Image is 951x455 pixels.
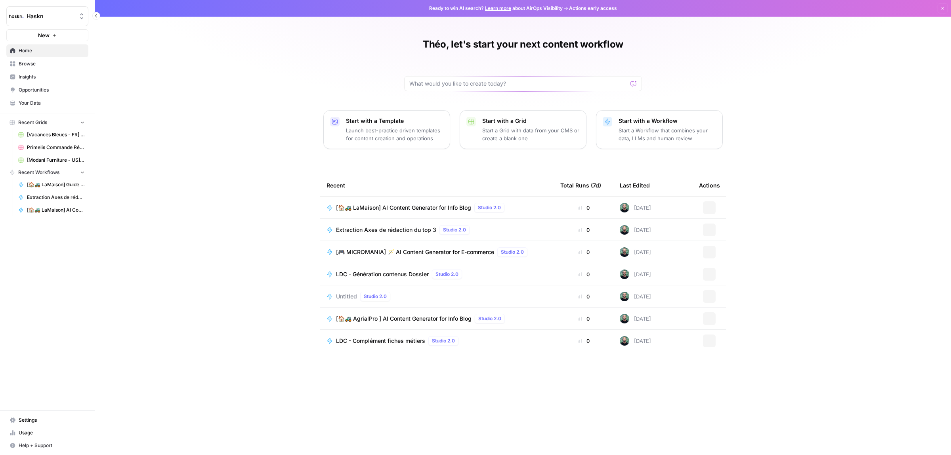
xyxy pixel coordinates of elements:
span: Primelis Commande Rédaction Netlinking (2).csv [27,144,85,151]
img: Haskn Logo [9,9,23,23]
div: [DATE] [620,336,651,346]
img: eldrt0s0bgdfrxd9l65lxkaynort [620,225,629,235]
span: Extraction Axes de rédaction du top 3 [27,194,85,201]
div: [DATE] [620,292,651,301]
button: Start with a GridStart a Grid with data from your CMS or create a blank one [460,110,586,149]
span: Studio 2.0 [364,293,387,300]
span: Recent Workflows [18,169,59,176]
span: Untitled [336,292,357,300]
div: Last Edited [620,174,650,196]
button: Recent Workflows [6,166,88,178]
button: Start with a TemplateLaunch best-practice driven templates for content creation and operations [323,110,450,149]
span: [🏠🚜 LaMaison] AI Content Generator for Info Blog [336,204,471,212]
a: Opportunities [6,84,88,96]
a: [🏠🚜 LaMaison] AI Content Generator for Info BlogStudio 2.0 [327,203,548,212]
span: [🎮 MICROMANIA] 🪄 AI Content Generator for E-commerce [336,248,494,256]
img: eldrt0s0bgdfrxd9l65lxkaynort [620,270,629,279]
div: 0 [560,226,607,234]
span: Opportunities [19,86,85,94]
p: Start with a Grid [482,117,580,125]
span: [Modani Furniture - US] Pages catégories - 500-1000 mots Grid [27,157,85,164]
span: Studio 2.0 [501,249,524,256]
div: 0 [560,248,607,256]
span: Extraction Axes de rédaction du top 3 [336,226,436,234]
span: New [38,31,50,39]
span: Your Data [19,99,85,107]
div: [DATE] [620,314,651,323]
p: Start with a Workflow [619,117,716,125]
a: Usage [6,426,88,439]
p: Launch best-practice driven templates for content creation and operations [346,126,443,142]
a: [🏠🚜 AgrialPro ] AI Content Generator for Info BlogStudio 2.0 [327,314,548,323]
div: 0 [560,270,607,278]
span: LDC - Complément fiches métiers [336,337,425,345]
a: UntitledStudio 2.0 [327,292,548,301]
span: Studio 2.0 [478,315,501,322]
div: [DATE] [620,225,651,235]
div: Recent [327,174,548,196]
a: Your Data [6,97,88,109]
a: [🏠🚜 LaMaison] AI Content Generator for Info Blog [15,204,88,216]
span: Help + Support [19,442,85,449]
div: [DATE] [620,247,651,257]
button: New [6,29,88,41]
div: [DATE] [620,270,651,279]
p: Start a Workflow that combines your data, LLMs and human review [619,126,716,142]
span: Browse [19,60,85,67]
span: Home [19,47,85,54]
span: Studio 2.0 [435,271,458,278]
img: eldrt0s0bgdfrxd9l65lxkaynort [620,247,629,257]
img: eldrt0s0bgdfrxd9l65lxkaynort [620,336,629,346]
span: Studio 2.0 [478,204,501,211]
span: LDC - Génération contenus Dossier [336,270,429,278]
span: [🏠🚜 AgrialPro ] AI Content Generator for Info Blog [336,315,472,323]
span: [Vacances Bleues - FR] Pages refonte sites hôtels - [GEOGRAPHIC_DATA] Grid [27,131,85,138]
p: Start with a Template [346,117,443,125]
button: Workspace: Haskn [6,6,88,26]
a: LDC - Génération contenus DossierStudio 2.0 [327,270,548,279]
a: Insights [6,71,88,83]
a: LDC - Complément fiches métiersStudio 2.0 [327,336,548,346]
span: Haskn [27,12,74,20]
a: Extraction Axes de rédaction du top 3Studio 2.0 [327,225,548,235]
button: Start with a WorkflowStart a Workflow that combines your data, LLMs and human review [596,110,723,149]
div: 0 [560,315,607,323]
div: [DATE] [620,203,651,212]
span: Ready to win AI search? about AirOps Visibility [429,5,563,12]
h1: Théo, let's start your next content workflow [423,38,623,51]
div: Total Runs (7d) [560,174,601,196]
a: [Vacances Bleues - FR] Pages refonte sites hôtels - [GEOGRAPHIC_DATA] Grid [15,128,88,141]
button: Help + Support [6,439,88,452]
a: [🎮 MICROMANIA] 🪄 AI Content Generator for E-commerceStudio 2.0 [327,247,548,257]
div: Actions [699,174,720,196]
input: What would you like to create today? [409,80,627,88]
a: Primelis Commande Rédaction Netlinking (2).csv [15,141,88,154]
a: [Modani Furniture - US] Pages catégories - 500-1000 mots Grid [15,154,88,166]
img: eldrt0s0bgdfrxd9l65lxkaynort [620,292,629,301]
p: Start a Grid with data from your CMS or create a blank one [482,126,580,142]
span: Usage [19,429,85,436]
div: 0 [560,292,607,300]
span: Studio 2.0 [432,337,455,344]
span: Actions early access [569,5,617,12]
span: [🏠🚜 LaMaison] Guide d'achat Generator [27,181,85,188]
span: [🏠🚜 LaMaison] AI Content Generator for Info Blog [27,206,85,214]
img: eldrt0s0bgdfrxd9l65lxkaynort [620,314,629,323]
a: Learn more [485,5,511,11]
img: eldrt0s0bgdfrxd9l65lxkaynort [620,203,629,212]
span: Studio 2.0 [443,226,466,233]
a: Extraction Axes de rédaction du top 3 [15,191,88,204]
span: Recent Grids [18,119,47,126]
a: [🏠🚜 LaMaison] Guide d'achat Generator [15,178,88,191]
span: Settings [19,417,85,424]
button: Recent Grids [6,117,88,128]
div: 0 [560,337,607,345]
div: 0 [560,204,607,212]
a: Browse [6,57,88,70]
span: Insights [19,73,85,80]
a: Settings [6,414,88,426]
a: Home [6,44,88,57]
